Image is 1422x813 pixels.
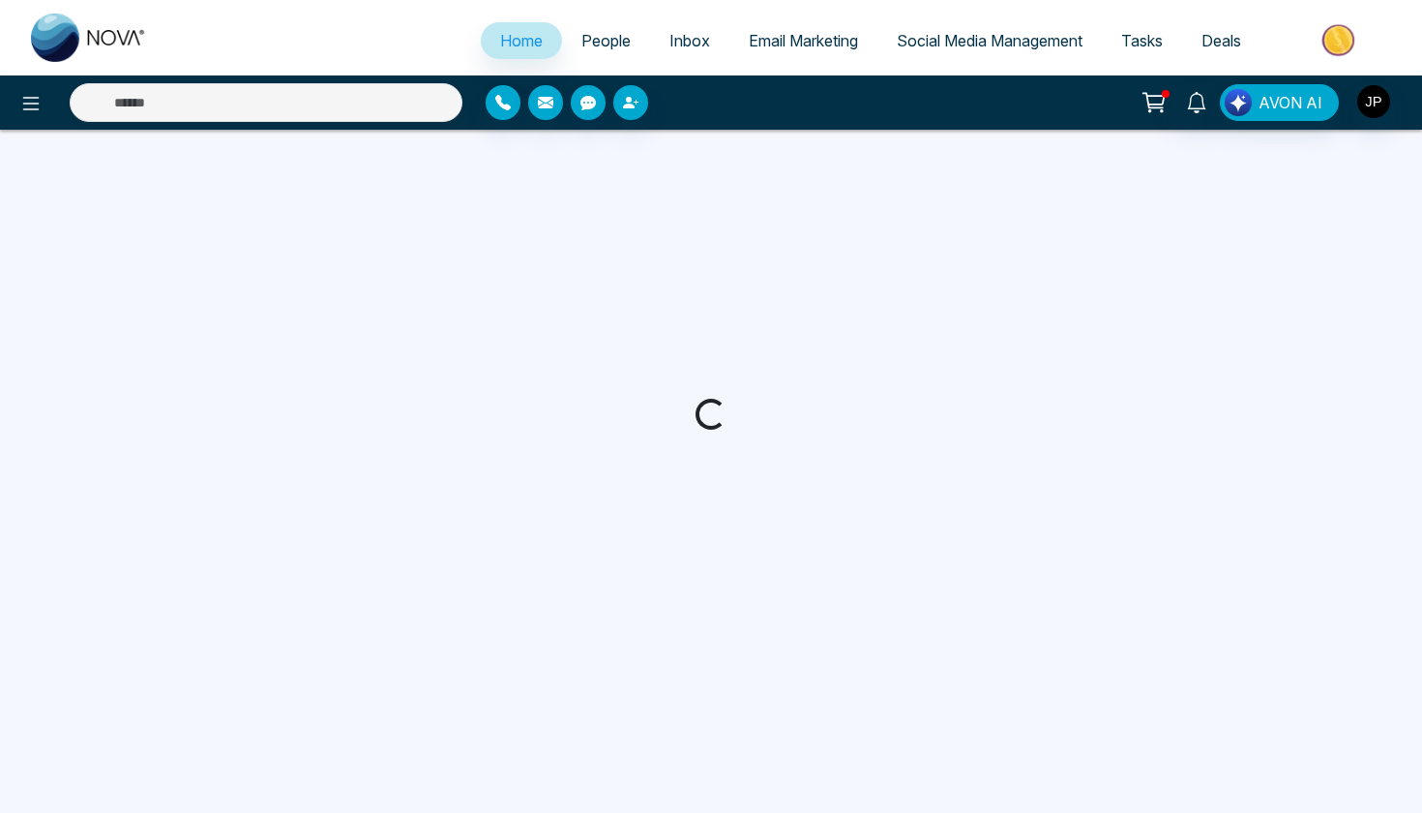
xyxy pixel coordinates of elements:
span: Inbox [669,31,710,50]
a: Social Media Management [877,22,1102,59]
img: Market-place.gif [1270,18,1410,62]
button: AVON AI [1220,84,1339,121]
span: Deals [1201,31,1241,50]
span: People [581,31,631,50]
a: Deals [1182,22,1260,59]
span: Email Marketing [749,31,858,50]
a: Inbox [650,22,729,59]
img: Nova CRM Logo [31,14,147,62]
img: Lead Flow [1225,89,1252,116]
img: User Avatar [1357,85,1390,118]
span: AVON AI [1259,91,1322,114]
a: Tasks [1102,22,1182,59]
a: People [562,22,650,59]
span: Home [500,31,543,50]
a: Email Marketing [729,22,877,59]
a: Home [481,22,562,59]
span: Social Media Management [897,31,1082,50]
span: Tasks [1121,31,1163,50]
